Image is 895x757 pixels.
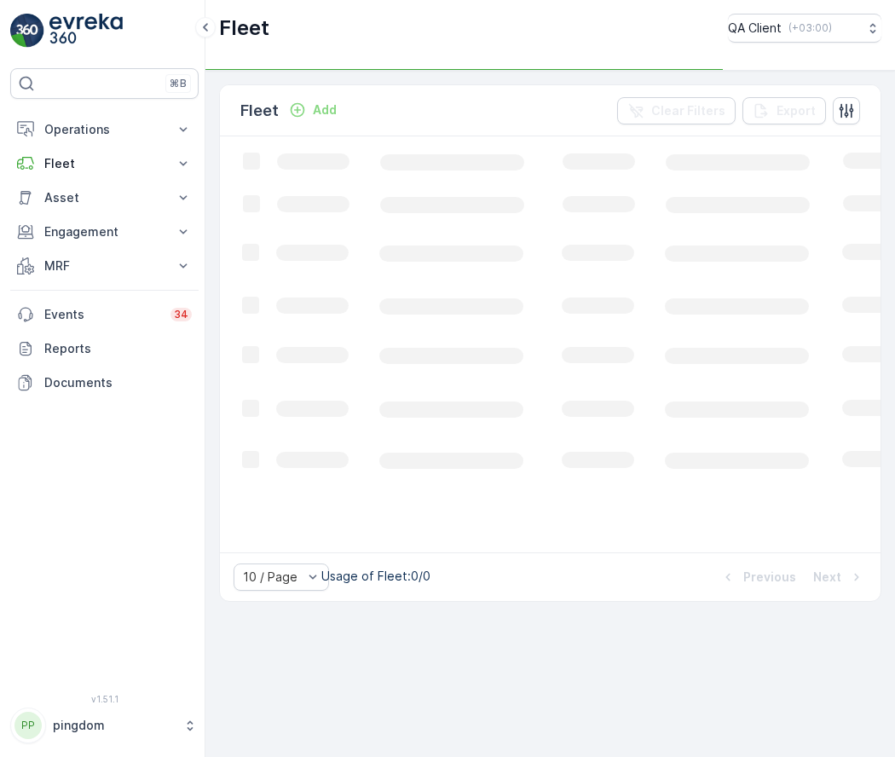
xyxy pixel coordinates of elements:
[728,14,881,43] button: QA Client(+03:00)
[219,14,269,42] p: Fleet
[44,155,165,172] p: Fleet
[10,14,44,48] img: logo
[44,257,165,274] p: MRF
[10,215,199,249] button: Engagement
[44,306,160,323] p: Events
[44,340,192,357] p: Reports
[10,181,199,215] button: Asset
[44,374,192,391] p: Documents
[788,21,832,35] p: ( +03:00 )
[321,568,430,585] p: Usage of Fleet : 0/0
[651,102,725,119] p: Clear Filters
[10,694,199,704] span: v 1.51.1
[10,708,199,743] button: PPpingdom
[10,113,199,147] button: Operations
[14,712,42,739] div: PP
[53,717,175,734] p: pingdom
[170,77,187,90] p: ⌘B
[777,102,816,119] p: Export
[718,567,798,587] button: Previous
[282,100,344,120] button: Add
[10,332,199,366] a: Reports
[10,147,199,181] button: Fleet
[811,567,867,587] button: Next
[617,97,736,124] button: Clear Filters
[10,366,199,400] a: Documents
[49,14,123,48] img: logo_light-DOdMpM7g.png
[44,223,165,240] p: Engagement
[742,97,826,124] button: Export
[10,249,199,283] button: MRF
[743,569,796,586] p: Previous
[174,308,188,321] p: 34
[10,298,199,332] a: Events34
[240,99,279,123] p: Fleet
[44,121,165,138] p: Operations
[728,20,782,37] p: QA Client
[813,569,841,586] p: Next
[44,189,165,206] p: Asset
[313,101,337,118] p: Add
